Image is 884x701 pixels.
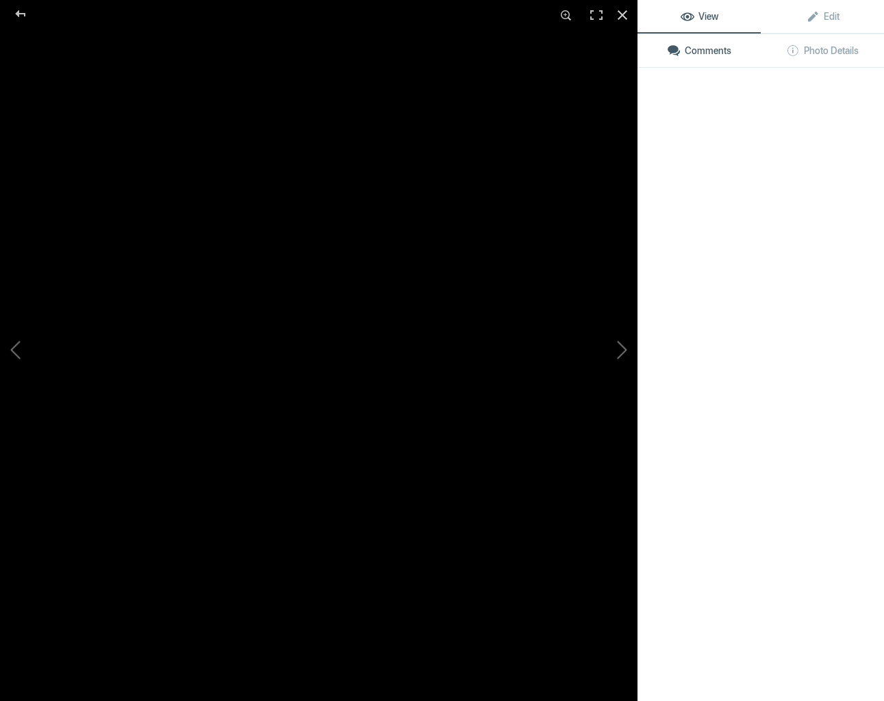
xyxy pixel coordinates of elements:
[637,34,761,67] a: Comments
[786,45,859,56] span: Photo Details
[681,11,718,22] span: View
[806,11,839,22] span: Edit
[535,225,637,477] button: Next (arrow right)
[761,34,884,67] a: Photo Details
[667,45,731,56] span: Comments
